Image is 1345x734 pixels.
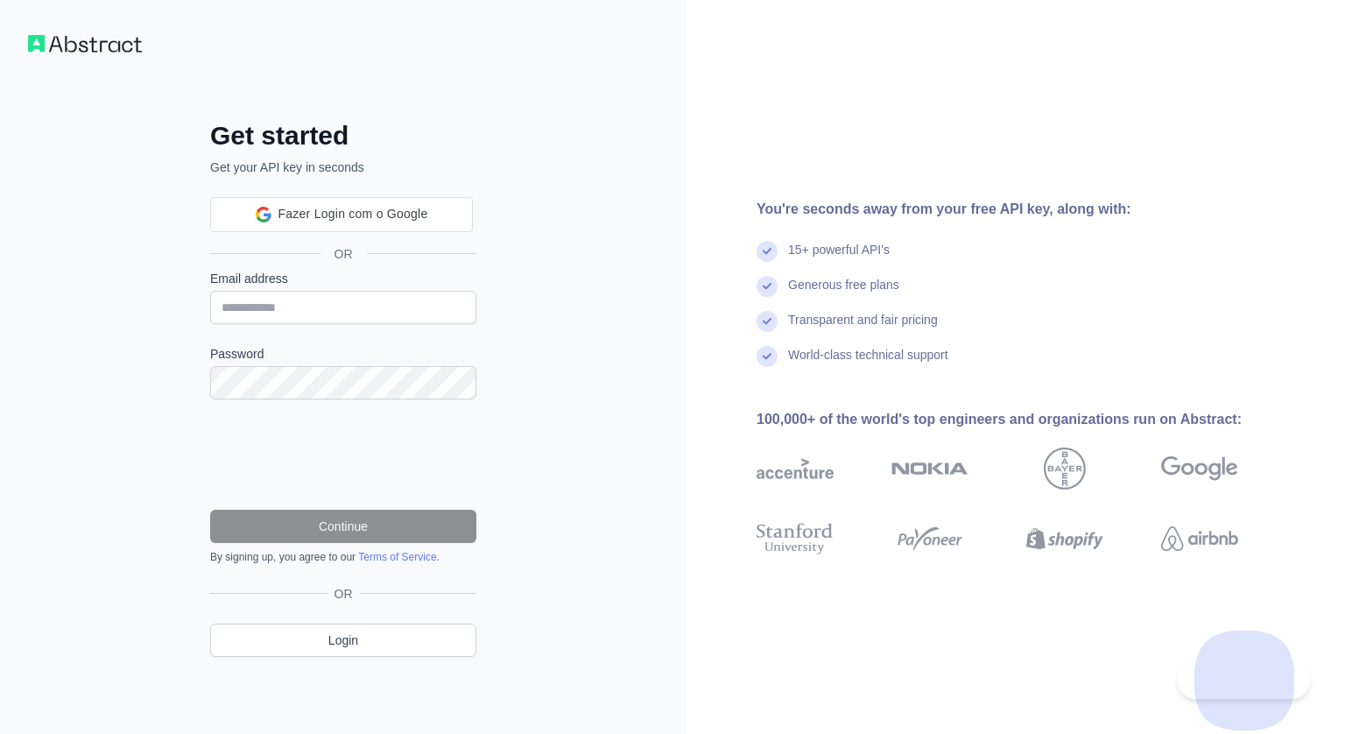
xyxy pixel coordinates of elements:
img: payoneer [891,519,968,558]
div: Generous free plans [788,276,899,311]
div: Transparent and fair pricing [788,311,938,346]
div: Fazer Login com o Google [210,197,473,232]
iframe: Toggle Customer Support [1178,662,1310,699]
img: shopify [1026,519,1103,558]
div: World-class technical support [788,346,948,381]
h2: Get started [210,120,476,152]
img: google [1161,448,1238,490]
a: Terms of Service [358,551,436,563]
span: Fazer Login com o Google [278,205,428,223]
span: OR [327,585,360,603]
label: Email address [210,270,476,287]
img: Workflow [28,35,142,53]
p: Get your API key in seconds [210,159,476,176]
iframe: reCAPTCHA [210,420,476,489]
span: OR [320,245,367,263]
button: Continue [210,510,476,543]
label: Password [210,345,476,363]
img: accenture [757,448,834,490]
div: By signing up, you agree to our . [210,550,476,564]
div: 100,000+ of the world's top engineers and organizations run on Abstract: [757,409,1294,430]
div: 15+ powerful API's [788,241,890,276]
div: You're seconds away from your free API key, along with: [757,199,1294,220]
img: check mark [757,311,778,332]
img: nokia [891,448,968,490]
img: airbnb [1161,519,1238,558]
img: check mark [757,276,778,297]
img: bayer [1044,448,1086,490]
a: Login [210,624,476,657]
img: check mark [757,346,778,367]
img: check mark [757,241,778,262]
img: stanford university [757,519,834,558]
